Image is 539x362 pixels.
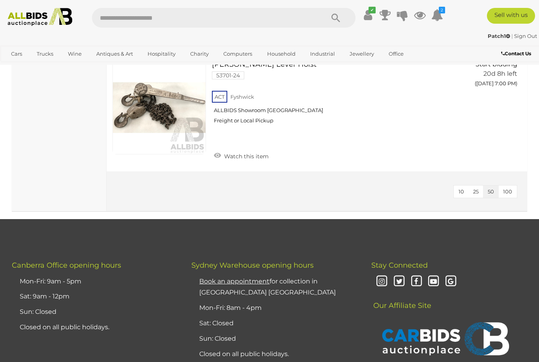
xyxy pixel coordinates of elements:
button: 25 [468,186,483,198]
button: Search [316,8,356,28]
a: Office [384,47,409,60]
a: Sell with us [487,8,535,24]
a: Trucks [32,47,58,60]
a: Contact Us [501,49,533,58]
span: Our Affiliate Site [371,289,431,310]
img: Allbids.com.au [4,8,76,26]
a: Watch this item [212,150,271,161]
span: | [511,33,513,39]
span: 25 [473,188,479,195]
i: Instagram [375,275,389,289]
a: Patch1 [488,33,511,39]
i: Google [444,275,458,289]
li: Sat: 9am - 12pm [18,289,172,304]
i: ✔ [369,7,376,13]
a: Computers [218,47,257,60]
li: Mon-Fri: 9am - 5pm [18,274,172,289]
li: Sun: Closed [197,331,351,347]
a: Start bidding 20d 8h left ([DATE] 7:00 PM) [463,61,519,91]
a: Hospitality [142,47,181,60]
button: 10 [454,186,469,198]
i: 2 [439,7,445,13]
a: Sports [6,60,32,73]
span: Sydney Warehouse opening hours [191,261,314,270]
b: Contact Us [501,51,531,56]
a: Cars [6,47,27,60]
span: Stay Connected [371,261,428,270]
span: 10 [459,188,464,195]
a: Antiques & Art [91,47,138,60]
a: Wine [63,47,87,60]
a: 2 [431,8,443,22]
a: Jewellery [344,47,379,60]
a: Sign Out [514,33,537,39]
button: 100 [498,186,517,198]
li: Closed on all public holidays. [197,347,351,362]
li: Mon-Fri: 8am - 4pm [197,300,351,316]
span: Canberra Office opening hours [12,261,121,270]
i: Twitter [392,275,406,289]
li: Sat: Closed [197,316,351,331]
span: 50 [488,188,494,195]
a: Household [262,47,301,60]
a: Industrial [305,47,340,60]
a: Charity [185,47,214,60]
li: Closed on all public holidays. [18,320,172,335]
span: 100 [503,188,512,195]
a: [PERSON_NAME] Lever Hoist 53701-24 ACT Fyshwick ALLBIDS Showroom [GEOGRAPHIC_DATA] Freight or Loc... [218,61,451,130]
u: Book an appointment [199,278,269,285]
i: Youtube [427,275,441,289]
a: Book an appointmentfor collection in [GEOGRAPHIC_DATA] [GEOGRAPHIC_DATA] [199,278,336,296]
li: Sun: Closed [18,304,172,320]
strong: Patch1 [488,33,510,39]
span: Watch this item [222,153,269,160]
a: [GEOGRAPHIC_DATA] [37,60,103,73]
a: ✔ [362,8,374,22]
button: 50 [483,186,499,198]
i: Facebook [410,275,423,289]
